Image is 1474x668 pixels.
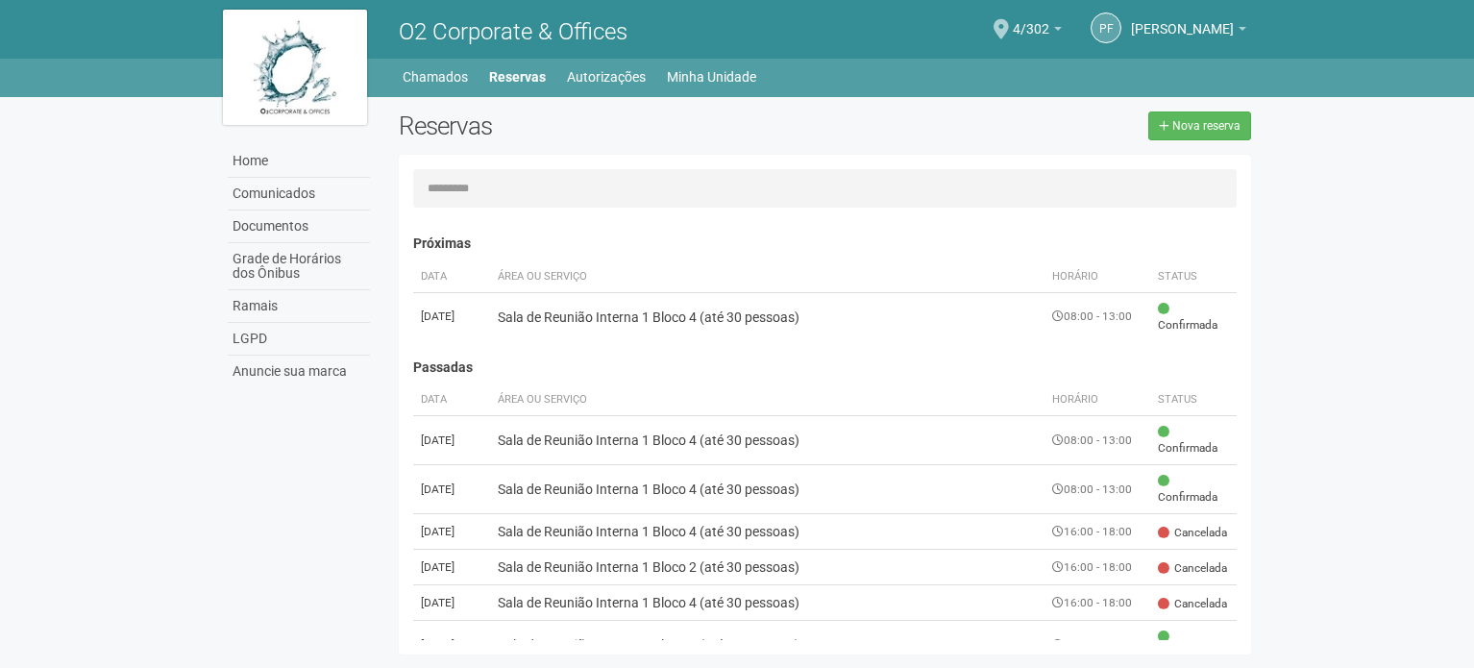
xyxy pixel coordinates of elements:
[403,63,468,90] a: Chamados
[413,292,490,341] td: [DATE]
[413,416,490,465] td: [DATE]
[1044,416,1150,465] td: 08:00 - 13:00
[489,63,546,90] a: Reservas
[1158,596,1227,612] span: Cancelada
[1044,261,1150,293] th: Horário
[1013,24,1062,39] a: 4/302
[1158,424,1229,457] span: Confirmada
[399,111,810,140] h2: Reservas
[667,63,756,90] a: Minha Unidade
[1172,119,1241,133] span: Nova reserva
[413,360,1237,375] h4: Passadas
[399,18,627,45] span: O2 Corporate & Offices
[228,323,370,356] a: LGPD
[1044,384,1150,416] th: Horário
[223,10,367,125] img: logo.jpg
[1013,3,1049,37] span: 4/302
[490,261,1044,293] th: Área ou Serviço
[228,243,370,290] a: Grade de Horários dos Ônibus
[490,384,1044,416] th: Área ou Serviço
[413,585,490,621] td: [DATE]
[1044,292,1150,341] td: 08:00 - 13:00
[567,63,646,90] a: Autorizações
[413,550,490,585] td: [DATE]
[413,236,1237,251] h4: Próximas
[1150,261,1237,293] th: Status
[1091,12,1121,43] a: PF
[490,585,1044,621] td: Sala de Reunião Interna 1 Bloco 4 (até 30 pessoas)
[413,261,490,293] th: Data
[1044,465,1150,514] td: 08:00 - 13:00
[413,384,490,416] th: Data
[413,465,490,514] td: [DATE]
[1148,111,1251,140] a: Nova reserva
[490,550,1044,585] td: Sala de Reunião Interna 1 Bloco 2 (até 30 pessoas)
[228,210,370,243] a: Documentos
[490,416,1044,465] td: Sala de Reunião Interna 1 Bloco 4 (até 30 pessoas)
[228,356,370,387] a: Anuncie sua marca
[1158,301,1229,334] span: Confirmada
[1044,550,1150,585] td: 16:00 - 18:00
[228,178,370,210] a: Comunicados
[1044,585,1150,621] td: 16:00 - 18:00
[490,514,1044,550] td: Sala de Reunião Interna 1 Bloco 4 (até 30 pessoas)
[1044,514,1150,550] td: 16:00 - 18:00
[413,514,490,550] td: [DATE]
[1158,473,1229,506] span: Confirmada
[1158,525,1227,541] span: Cancelada
[1158,629,1229,661] span: Confirmada
[1150,384,1237,416] th: Status
[1158,560,1227,577] span: Cancelada
[490,465,1044,514] td: Sala de Reunião Interna 1 Bloco 4 (até 30 pessoas)
[1131,3,1234,37] span: PRISCILLA FREITAS
[228,290,370,323] a: Ramais
[1131,24,1246,39] a: [PERSON_NAME]
[228,145,370,178] a: Home
[490,292,1044,341] td: Sala de Reunião Interna 1 Bloco 4 (até 30 pessoas)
